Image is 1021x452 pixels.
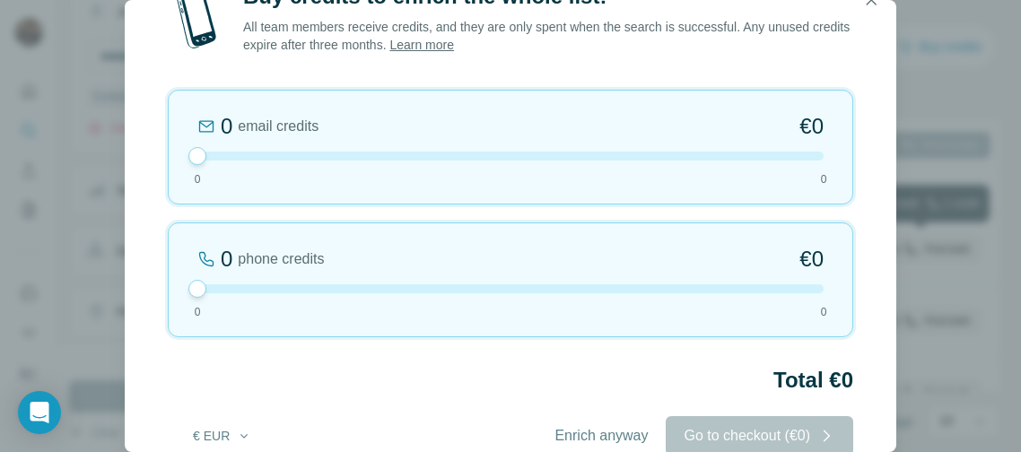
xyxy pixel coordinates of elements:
span: Enrich anyway [554,425,648,447]
a: Learn more [389,38,454,52]
span: 0 [821,171,827,187]
div: 0 [221,112,232,141]
span: €0 [799,245,824,274]
div: Open Intercom Messenger [18,391,61,434]
button: € EUR [180,420,264,452]
span: email credits [238,116,319,137]
div: 0 [221,245,232,274]
h2: Total €0 [168,366,853,395]
span: phone credits [238,248,324,270]
span: €0 [799,112,824,141]
p: All team members receive credits, and they are only spent when the search is successful. Any unus... [243,18,853,54]
span: 0 [195,171,201,187]
span: 0 [821,304,827,320]
span: 0 [195,304,201,320]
